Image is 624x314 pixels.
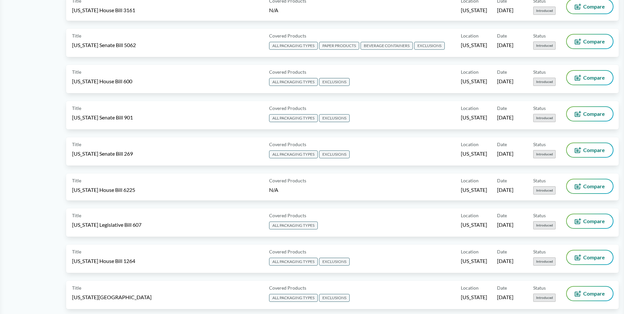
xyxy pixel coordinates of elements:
[461,150,487,157] span: [US_STATE]
[533,32,546,39] span: Status
[567,214,613,228] button: Compare
[497,141,507,148] span: Date
[497,68,507,75] span: Date
[497,32,507,39] span: Date
[567,35,613,48] button: Compare
[461,284,479,291] span: Location
[72,186,135,194] span: [US_STATE] House Bill 6225
[583,39,605,44] span: Compare
[319,78,350,86] span: EXCLUSIONS
[461,105,479,112] span: Location
[269,7,278,13] span: N/A
[533,294,556,302] span: Introduced
[533,78,556,86] span: Introduced
[461,78,487,85] span: [US_STATE]
[497,221,513,228] span: [DATE]
[533,114,556,122] span: Introduced
[583,4,605,9] span: Compare
[319,294,350,302] span: EXCLUSIONS
[497,257,513,265] span: [DATE]
[319,258,350,266] span: EXCLUSIONS
[72,257,135,265] span: [US_STATE] House Bill 1264
[269,212,306,219] span: Covered Products
[269,177,306,184] span: Covered Products
[269,222,318,229] span: ALL PACKAGING TYPES
[461,221,487,228] span: [US_STATE]
[72,294,152,301] span: [US_STATE][GEOGRAPHIC_DATA]
[269,141,306,148] span: Covered Products
[461,68,479,75] span: Location
[461,41,487,49] span: [US_STATE]
[269,150,318,158] span: ALL PACKAGING TYPES
[497,105,507,112] span: Date
[461,7,487,14] span: [US_STATE]
[497,78,513,85] span: [DATE]
[497,150,513,157] span: [DATE]
[72,105,81,112] span: Title
[72,141,81,148] span: Title
[461,114,487,121] span: [US_STATE]
[567,71,613,85] button: Compare
[497,294,513,301] span: [DATE]
[461,257,487,265] span: [US_STATE]
[567,179,613,193] button: Compare
[72,114,133,121] span: [US_STATE] Senate Bill 901
[461,32,479,39] span: Location
[583,75,605,80] span: Compare
[533,257,556,266] span: Introduced
[583,184,605,189] span: Compare
[461,248,479,255] span: Location
[72,212,81,219] span: Title
[269,258,318,266] span: ALL PACKAGING TYPES
[583,255,605,260] span: Compare
[269,114,318,122] span: ALL PACKAGING TYPES
[361,42,413,50] span: BEVERAGE CONTAINERS
[497,284,507,291] span: Date
[567,250,613,264] button: Compare
[72,150,133,157] span: [US_STATE] Senate Bill 269
[497,7,513,14] span: [DATE]
[269,284,306,291] span: Covered Products
[533,284,546,291] span: Status
[461,294,487,301] span: [US_STATE]
[533,141,546,148] span: Status
[461,186,487,194] span: [US_STATE]
[414,42,445,50] span: EXCLUSIONS
[497,41,513,49] span: [DATE]
[72,177,81,184] span: Title
[269,42,318,50] span: ALL PACKAGING TYPES
[72,41,136,49] span: [US_STATE] Senate Bill 5062
[583,291,605,296] span: Compare
[533,186,556,195] span: Introduced
[72,68,81,75] span: Title
[72,78,132,85] span: [US_STATE] House Bill 600
[72,32,81,39] span: Title
[497,186,513,194] span: [DATE]
[583,111,605,117] span: Compare
[72,221,141,228] span: [US_STATE] Legislative Bill 607
[269,32,306,39] span: Covered Products
[319,42,359,50] span: PAPER PRODUCTS
[269,187,278,193] span: N/A
[567,143,613,157] button: Compare
[269,105,306,112] span: Covered Products
[497,212,507,219] span: Date
[269,78,318,86] span: ALL PACKAGING TYPES
[583,147,605,153] span: Compare
[269,68,306,75] span: Covered Products
[461,177,479,184] span: Location
[583,219,605,224] span: Compare
[533,248,546,255] span: Status
[533,68,546,75] span: Status
[319,150,350,158] span: EXCLUSIONS
[533,177,546,184] span: Status
[533,150,556,158] span: Introduced
[567,287,613,301] button: Compare
[72,284,81,291] span: Title
[497,177,507,184] span: Date
[461,141,479,148] span: Location
[72,248,81,255] span: Title
[533,212,546,219] span: Status
[269,294,318,302] span: ALL PACKAGING TYPES
[533,7,556,15] span: Introduced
